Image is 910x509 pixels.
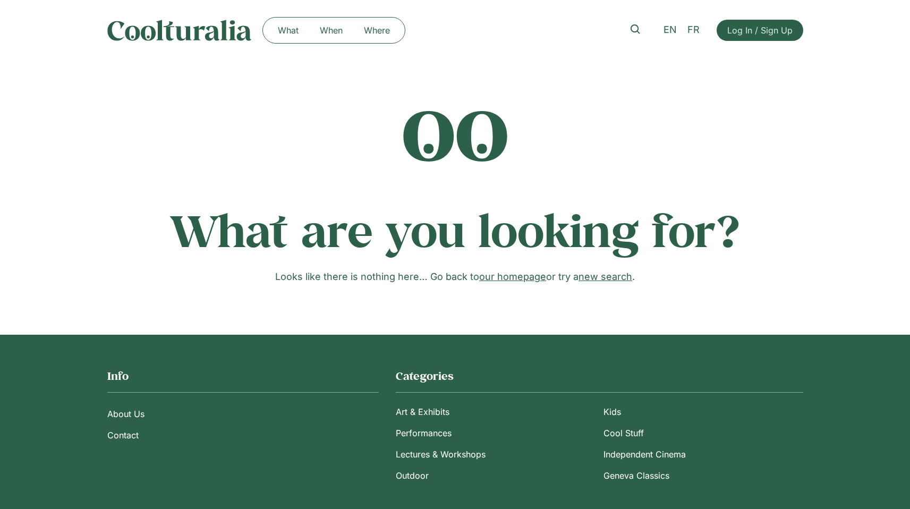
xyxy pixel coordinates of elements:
[717,20,803,41] a: Log In / Sign Up
[396,369,803,384] h2: Categories
[603,422,803,444] a: Cool Stuff
[396,422,595,444] a: Performances
[727,24,793,37] span: Log In / Sign Up
[107,403,379,446] nav: Menu
[107,203,803,257] h1: What are you looking for?
[107,269,803,284] p: Looks like there is nothing here… Go back to or try a .
[107,369,379,384] h2: Info
[687,24,700,36] span: FR
[267,22,401,39] nav: Menu
[396,444,595,465] a: Lectures & Workshops
[603,401,803,422] a: Kids
[107,425,379,446] a: Contact
[107,403,379,425] a: About Us
[603,444,803,465] a: Independent Cinema
[396,401,595,422] a: Art & Exhibits
[353,22,401,39] a: Where
[479,271,546,282] a: our homepage
[396,465,595,486] a: Outdoor
[603,465,803,486] a: Geneva Classics
[396,401,803,486] nav: Menu
[664,24,677,36] span: EN
[658,22,682,38] a: EN
[267,22,309,39] a: What
[682,22,705,38] a: FR
[579,271,632,282] a: new search
[309,22,353,39] a: When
